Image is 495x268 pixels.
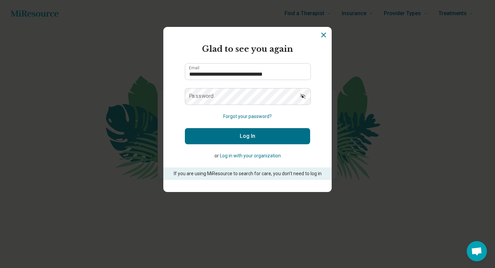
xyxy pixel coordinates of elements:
[295,88,310,104] button: Show password
[220,152,281,159] button: Log in with your organization
[223,113,272,120] button: Forgot your password?
[185,43,310,55] h2: Glad to see you again
[173,170,322,177] p: If you are using MiResource to search for care, you don’t need to log in
[189,93,214,99] label: Password
[189,66,199,70] label: Email
[185,128,310,144] button: Log In
[163,27,332,192] section: Login Dialog
[185,152,310,159] p: or
[320,31,328,39] button: Dismiss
